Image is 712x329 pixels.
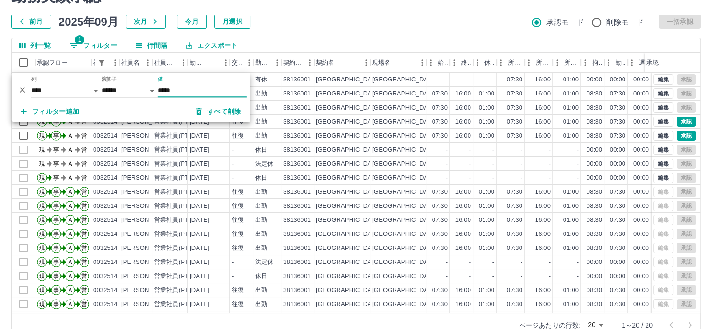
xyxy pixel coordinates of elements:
div: 法定休 [255,160,273,168]
div: 休憩 [473,53,497,73]
button: 承認 [677,131,696,141]
div: [PERSON_NAME] [121,216,172,225]
div: 00:00 [633,117,649,126]
div: 営業社員(PT契約) [154,230,203,239]
button: フィルター表示 [62,38,125,52]
div: [DATE] [190,202,209,211]
button: メニュー [270,56,284,70]
div: [GEOGRAPHIC_DATA]学校給食センター [372,174,486,183]
div: 07:30 [507,103,522,112]
text: 事 [53,217,59,223]
button: 編集 [653,131,673,141]
div: 0032514 [93,230,117,239]
div: 勤務区分 [253,53,281,73]
div: 00:00 [633,216,649,225]
div: 拘束 [592,53,602,73]
text: 現 [39,161,45,167]
div: [GEOGRAPHIC_DATA] [316,146,381,154]
div: 00:00 [633,103,649,112]
div: - [469,146,471,154]
div: 承認フロー [35,53,91,73]
div: [PERSON_NAME] [121,174,172,183]
div: 往復 [232,216,244,225]
text: Ａ [67,175,73,181]
div: 38136001 [283,174,311,183]
div: 社員区分 [154,53,176,73]
div: 16:00 [535,75,551,84]
div: 07:30 [507,202,522,211]
button: 編集 [653,159,673,169]
div: 所定休憩 [564,53,579,73]
div: 38136001 [283,103,311,112]
div: 01:00 [563,202,579,211]
div: [PERSON_NAME] [121,132,172,140]
div: - [232,146,234,154]
div: [GEOGRAPHIC_DATA] [316,188,381,197]
text: 現 [39,146,45,153]
text: 現 [39,203,45,209]
div: 始業 [426,53,450,73]
div: 38136001 [283,146,311,154]
div: 00:00 [587,160,602,168]
div: 出勤 [255,230,267,239]
div: 38136001 [283,230,311,239]
div: 38136001 [283,216,311,225]
h5: 2025年09月 [59,15,118,29]
div: 01:00 [563,117,579,126]
div: 07:30 [432,117,448,126]
button: 行間隔 [128,38,175,52]
div: 出勤 [255,132,267,140]
button: ソート [206,56,219,69]
div: 08:30 [587,103,602,112]
div: 07:30 [507,216,522,225]
div: 出勤 [255,188,267,197]
div: 16:00 [455,117,471,126]
div: [GEOGRAPHIC_DATA]学校給食センター [372,75,486,84]
div: [GEOGRAPHIC_DATA]学校給食センター [372,132,486,140]
div: [GEOGRAPHIC_DATA] [316,230,381,239]
div: 16:00 [535,216,551,225]
div: [DATE] [190,146,209,154]
div: 16:00 [535,202,551,211]
div: 営業社員(PT契約) [154,216,203,225]
div: 00:00 [633,174,649,183]
div: 出勤 [255,202,267,211]
div: 承認フロー [37,53,68,73]
label: 値 [158,76,163,83]
div: - [446,174,448,183]
div: 営業社員(PT契約) [154,132,203,140]
div: [DATE] [190,216,209,225]
div: 01:00 [479,132,494,140]
div: フィルター表示 [12,73,250,122]
div: 所定開始 [508,53,523,73]
div: 1件のフィルターを適用中 [95,56,108,69]
div: 往復 [232,230,244,239]
span: 1 [75,35,84,44]
div: 休日 [255,174,267,183]
div: 00:00 [610,174,625,183]
text: 事 [53,146,59,153]
text: Ａ [67,132,73,139]
button: メニュー [176,56,191,70]
div: - [469,75,471,84]
div: [GEOGRAPHIC_DATA]学校給食センター [372,103,486,112]
div: 有休 [255,75,267,84]
div: 16:00 [535,89,551,98]
button: 編集 [653,102,673,113]
div: 38136001 [283,89,311,98]
div: 00:00 [610,146,625,154]
div: 01:00 [563,132,579,140]
div: [GEOGRAPHIC_DATA]学校給食センター [372,216,486,225]
div: 38136001 [283,132,311,140]
button: 前月 [11,15,51,29]
div: 07:30 [610,117,625,126]
div: 01:00 [563,216,579,225]
div: 休日 [255,146,267,154]
div: 16:00 [455,103,471,112]
label: 列 [31,76,37,83]
text: Ａ [67,161,73,167]
button: エクスポート [178,38,245,52]
text: Ａ [67,146,73,153]
div: [GEOGRAPHIC_DATA] [316,132,381,140]
div: [GEOGRAPHIC_DATA]学校給食センター [372,146,486,154]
